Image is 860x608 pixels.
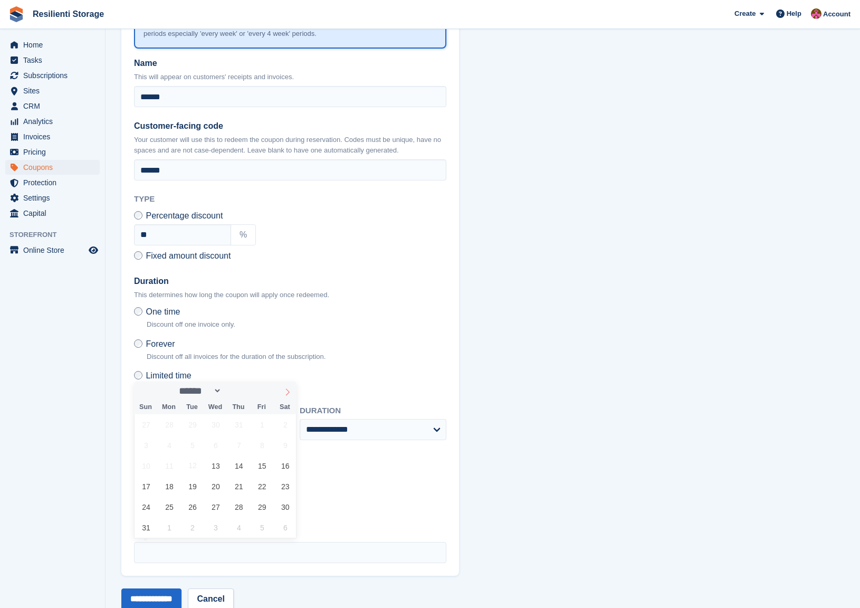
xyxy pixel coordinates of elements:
span: Sat [273,404,297,411]
span: August 22, 2025 [252,476,272,497]
span: Pricing [23,145,87,159]
a: menu [5,243,100,258]
span: August 24, 2025 [136,497,156,517]
span: July 28, 2025 [159,414,179,435]
span: Online Store [23,243,87,258]
span: Storefront [9,230,105,240]
a: menu [5,191,100,205]
label: Duration [300,405,446,417]
span: August 30, 2025 [275,497,295,517]
span: Percentage discount [146,211,223,220]
span: September 3, 2025 [205,517,226,538]
img: stora-icon-8386f47178a22dfd0bd8f6a31ec36ba5ce8667c1dd55bd0f319d3a0aa187defe.svg [8,6,24,22]
a: menu [5,99,100,113]
span: Analytics [23,114,87,129]
span: Limited time [146,371,191,380]
span: August 25, 2025 [159,497,179,517]
a: menu [5,145,100,159]
span: August 9, 2025 [275,435,295,455]
span: Wed [204,404,227,411]
select: Month [176,385,222,396]
span: Account [823,9,851,20]
a: menu [5,206,100,221]
a: menu [5,68,100,83]
span: September 2, 2025 [182,517,203,538]
span: August 11, 2025 [159,455,179,476]
span: July 29, 2025 [182,414,203,435]
a: menu [5,37,100,52]
span: August 4, 2025 [159,435,179,455]
a: menu [5,160,100,175]
span: August 19, 2025 [182,476,203,497]
span: August 7, 2025 [228,435,249,455]
a: menu [5,53,100,68]
p: Discount off one invoice only. [147,319,235,330]
a: menu [5,175,100,190]
span: July 31, 2025 [228,414,249,435]
span: August 28, 2025 [228,497,249,517]
span: Home [23,37,87,52]
input: Fixed amount discount [134,251,142,260]
span: August 17, 2025 [136,476,156,497]
p: Your customer will use this to redeem the coupon during reservation. Codes must be unique, have n... [134,135,446,155]
p: Discount off all invoices for the duration of the subscription. [147,351,326,362]
span: Coupons [23,160,87,175]
span: August 26, 2025 [182,497,203,517]
span: Fixed amount discount [146,251,231,260]
span: Subscriptions [23,68,87,83]
a: menu [5,83,100,98]
span: CRM [23,99,87,113]
a: menu [5,129,100,144]
span: August 23, 2025 [275,476,295,497]
span: Invoices [23,129,87,144]
span: Mon [157,404,180,411]
span: August 31, 2025 [136,517,156,538]
span: August 1, 2025 [252,414,272,435]
input: One time Discount off one invoice only. [134,307,142,316]
span: August 8, 2025 [252,435,272,455]
input: Year [222,385,255,396]
span: One time [146,307,180,316]
span: Create [734,8,756,19]
span: August 2, 2025 [275,414,295,435]
span: September 5, 2025 [252,517,272,538]
span: Sites [23,83,87,98]
span: Sun [134,404,157,411]
span: August 10, 2025 [136,455,156,476]
label: Duration [134,275,446,288]
span: July 27, 2025 [136,414,156,435]
span: Fri [250,404,273,411]
span: September 6, 2025 [275,517,295,538]
p: This will appear on customers' receipts and invoices. [134,72,446,82]
input: Percentage discount [134,211,142,220]
div: Displayed on your Storefront as: [147,457,446,469]
a: Resilienti Storage [28,5,108,23]
span: August 27, 2025 [205,497,226,517]
span: September 4, 2025 [228,517,249,538]
span: August 29, 2025 [252,497,272,517]
input: Limited time Discount multiple invoices for a Billing Period. [134,371,142,379]
span: Tasks [23,53,87,68]
span: July 30, 2025 [205,414,226,435]
input: Forever Discount off all invoices for the duration of the subscription. [134,339,142,348]
span: Forever [146,339,175,348]
span: Settings [23,191,87,205]
img: Kerrie Whiteley [811,8,821,19]
div: 50% off first 2 months [147,471,446,483]
span: Capital [23,206,87,221]
span: Help [787,8,801,19]
p: This determines how long the coupon will apply once redeemed. [134,290,446,300]
label: Name [134,57,446,70]
span: August 21, 2025 [228,476,249,497]
a: Preview store [87,244,100,256]
span: Protection [23,175,87,190]
span: September 1, 2025 [159,517,179,538]
h2: Type [134,193,446,205]
span: August 18, 2025 [159,476,179,497]
span: August 5, 2025 [182,435,203,455]
a: menu [5,114,100,129]
span: August 13, 2025 [205,455,226,476]
span: August 16, 2025 [275,455,295,476]
span: August 14, 2025 [228,455,249,476]
span: August 20, 2025 [205,476,226,497]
